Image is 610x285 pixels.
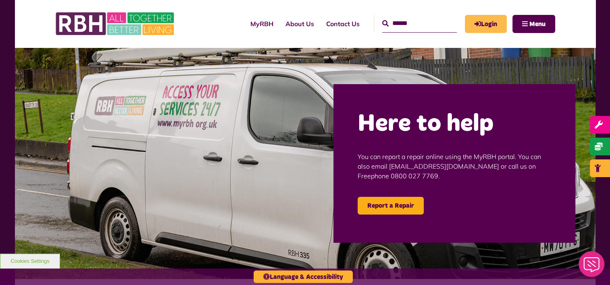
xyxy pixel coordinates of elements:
a: MyRBH [465,15,507,33]
img: RBH [55,8,176,39]
p: You can report a repair online using the MyRBH portal. You can also email [EMAIL_ADDRESS][DOMAIN_... [358,140,551,193]
iframe: Netcall Web Assistant for live chat [574,249,610,285]
a: Contact Us [320,13,366,35]
button: Language & Accessibility [254,271,353,283]
a: About Us [279,13,320,35]
a: Report a Repair [358,197,424,215]
a: MyRBH [244,13,279,35]
h2: Here to help [358,108,551,140]
input: Search [382,15,457,32]
img: Repairs 6 [15,47,595,279]
button: Navigation [512,15,555,33]
span: Menu [529,21,545,27]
